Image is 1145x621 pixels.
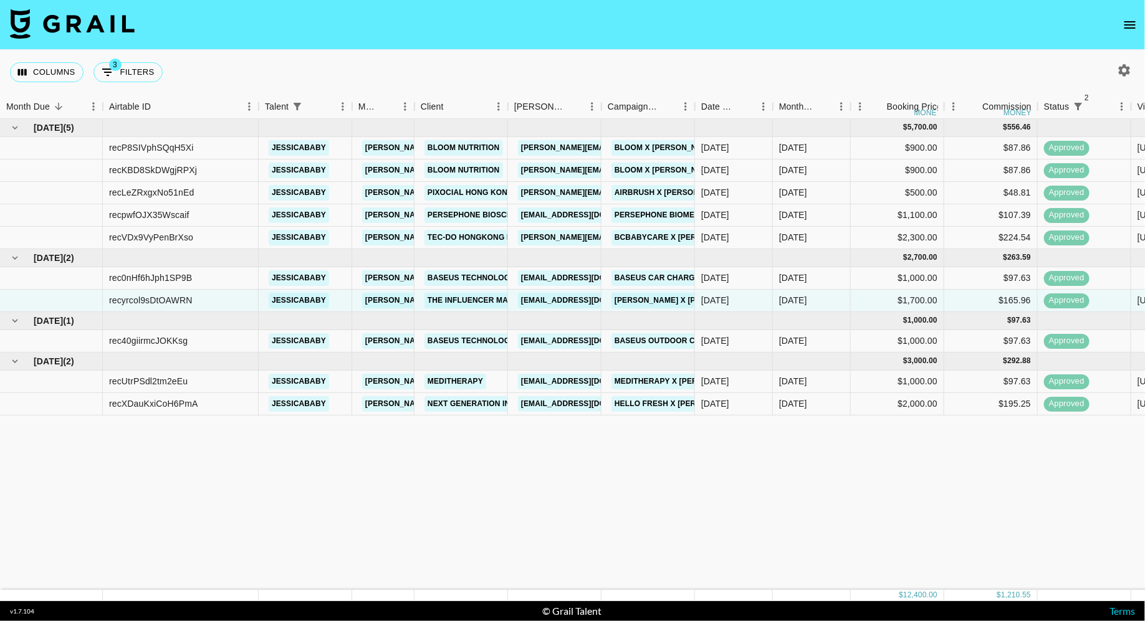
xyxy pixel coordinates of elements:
div: $900.00 [851,159,944,182]
div: Sep '25 [779,231,807,244]
div: 292.88 [1007,356,1031,366]
span: approved [1044,164,1090,176]
div: $500.00 [851,182,944,204]
div: Booking Price [887,95,942,119]
a: jessicababy [269,396,329,412]
div: $ [903,356,908,366]
span: approved [1044,209,1090,221]
a: jessicababy [269,333,329,349]
span: 2 [1081,92,1093,104]
button: Menu [583,97,601,116]
a: Bloom Nutrition [424,163,503,178]
div: Status [1038,95,1131,119]
div: Client [421,95,444,119]
div: recLeZRxgxNo51nEd [109,186,194,199]
span: approved [1044,187,1090,199]
button: hide children [6,353,24,370]
a: [EMAIL_ADDRESS][DOMAIN_NAME] [518,293,658,308]
div: Aug '25 [779,272,807,284]
div: money [914,109,942,116]
div: Jun '25 [779,397,807,410]
button: Sort [659,98,676,115]
div: $ [899,590,903,600]
a: [PERSON_NAME][EMAIL_ADDRESS][PERSON_NAME] [518,230,722,245]
div: 18/08/2025 [701,141,729,154]
button: Sort [378,98,396,115]
span: ( 1 ) [63,315,74,327]
a: The Influencer Marketing Factory [424,293,583,308]
div: $48.81 [944,182,1038,204]
a: Terms [1109,605,1135,617]
div: © Grail Talent [542,605,601,617]
button: Sort [815,98,832,115]
div: $224.54 [944,227,1038,249]
div: recpwfOJX35Wscaif [109,209,189,221]
div: Jun '25 [779,375,807,387]
div: 02/09/2025 [701,231,729,244]
a: Bloom Nutrition [424,140,503,156]
div: Manager [358,95,378,119]
a: [PERSON_NAME][EMAIL_ADDRESS][DOMAIN_NAME] [362,333,565,349]
a: jessicababy [269,374,329,389]
div: $ [1004,252,1008,263]
div: money [1004,109,1032,116]
div: Date Created [695,95,773,119]
a: [PERSON_NAME][EMAIL_ADDRESS][DOMAIN_NAME] [362,140,565,156]
a: BASEUS TECHNOLOGY (HK) CO. LIMITED [424,270,585,286]
span: ( 2 ) [63,355,74,367]
div: Talent [265,95,289,119]
div: $87.86 [944,159,1038,182]
button: Select columns [10,62,84,82]
span: approved [1044,335,1090,347]
div: recP8SIVphSQqH5Xi [109,141,194,154]
span: [DATE] [34,252,63,264]
div: recUtrPSdl2tm2eEu [109,375,188,387]
div: rec40giirmcJOKKsg [109,334,188,347]
div: $ [903,252,908,263]
div: 1 active filter [289,98,306,115]
span: approved [1044,376,1090,387]
div: 15/09/2025 [701,209,729,221]
div: $1,000.00 [851,267,944,290]
button: Menu [754,97,773,116]
div: 28/05/2025 [701,375,729,387]
div: $97.63 [944,267,1038,290]
button: Menu [676,97,695,116]
div: recXDauKxiCoH6PmA [109,397,198,410]
span: [DATE] [34,355,63,367]
a: [PERSON_NAME][EMAIL_ADDRESS][DOMAIN_NAME] [518,140,721,156]
div: $97.63 [944,371,1038,393]
a: [EMAIL_ADDRESS][DOMAIN_NAME] [518,207,658,223]
div: Airtable ID [103,95,259,119]
span: [DATE] [34,315,63,327]
a: [EMAIL_ADDRESS][DOMAIN_NAME] [518,374,658,389]
div: $2,300.00 [851,227,944,249]
button: Sort [306,98,323,115]
div: $1,100.00 [851,204,944,227]
button: Sort [870,98,887,115]
div: Sep '25 [779,186,807,199]
a: jessicababy [269,293,329,308]
a: BASEUS TECHNOLOGY (HK) CO. LIMITED [424,333,585,349]
div: Campaign (Type) [608,95,659,119]
button: hide children [6,119,24,136]
div: $195.25 [944,393,1038,415]
div: v 1.7.104 [10,607,34,615]
a: Bloom x [PERSON_NAME] (IG, TT) [611,140,749,156]
div: Manager [352,95,414,119]
div: 556.46 [1007,122,1031,133]
div: $ [903,122,908,133]
div: $ [1004,122,1008,133]
img: Grail Talent [10,9,135,39]
a: jessicababy [269,140,329,156]
button: Show filters [289,98,306,115]
div: $107.39 [944,204,1038,227]
a: [EMAIL_ADDRESS][DOMAIN_NAME] [518,396,658,412]
a: [PERSON_NAME][EMAIL_ADDRESS][DOMAIN_NAME] [362,293,565,308]
div: 2,700.00 [908,252,937,263]
a: [EMAIL_ADDRESS][DOMAIN_NAME] [518,270,658,286]
div: $ [903,315,908,326]
button: Menu [84,97,103,116]
a: jessicababy [269,207,329,223]
div: Status [1044,95,1070,119]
